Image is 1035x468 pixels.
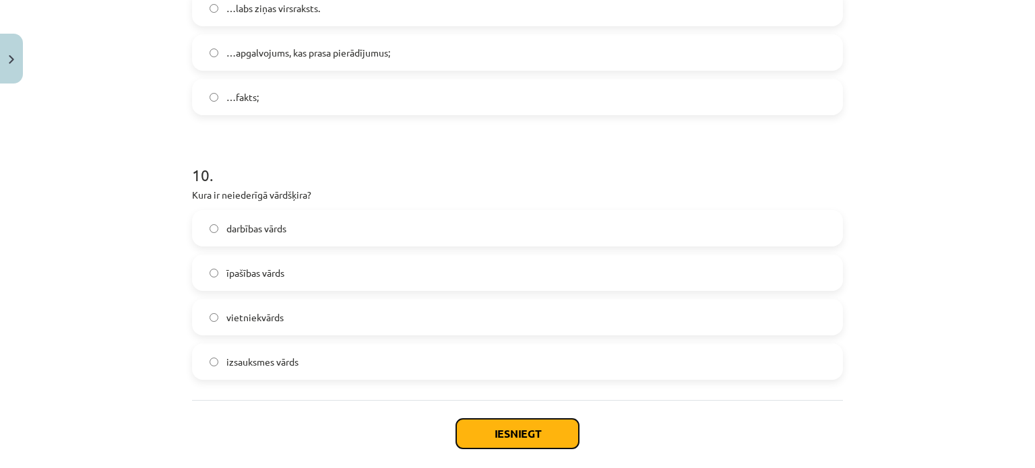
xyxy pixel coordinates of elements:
[226,355,299,369] span: izsauksmes vārds
[210,224,218,233] input: darbības vārds
[9,55,14,64] img: icon-close-lesson-0947bae3869378f0d4975bcd49f059093ad1ed9edebbc8119c70593378902aed.svg
[210,269,218,277] input: īpašības vārds
[210,48,218,57] input: …apgalvojums, kas prasa pierādījumus;
[210,93,218,102] input: …fakts;
[226,90,259,104] span: …fakts;
[226,46,390,60] span: …apgalvojums, kas prasa pierādījumus;
[192,188,843,202] p: Kura ir neiederīgā vārdšķira?
[226,1,320,15] span: …labs ziņas virsraksts.
[210,358,218,366] input: izsauksmes vārds
[456,419,579,448] button: Iesniegt
[226,310,284,325] span: vietniekvārds
[226,222,286,236] span: darbības vārds
[192,142,843,184] h1: 10 .
[210,313,218,322] input: vietniekvārds
[210,4,218,13] input: …labs ziņas virsraksts.
[226,266,284,280] span: īpašības vārds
